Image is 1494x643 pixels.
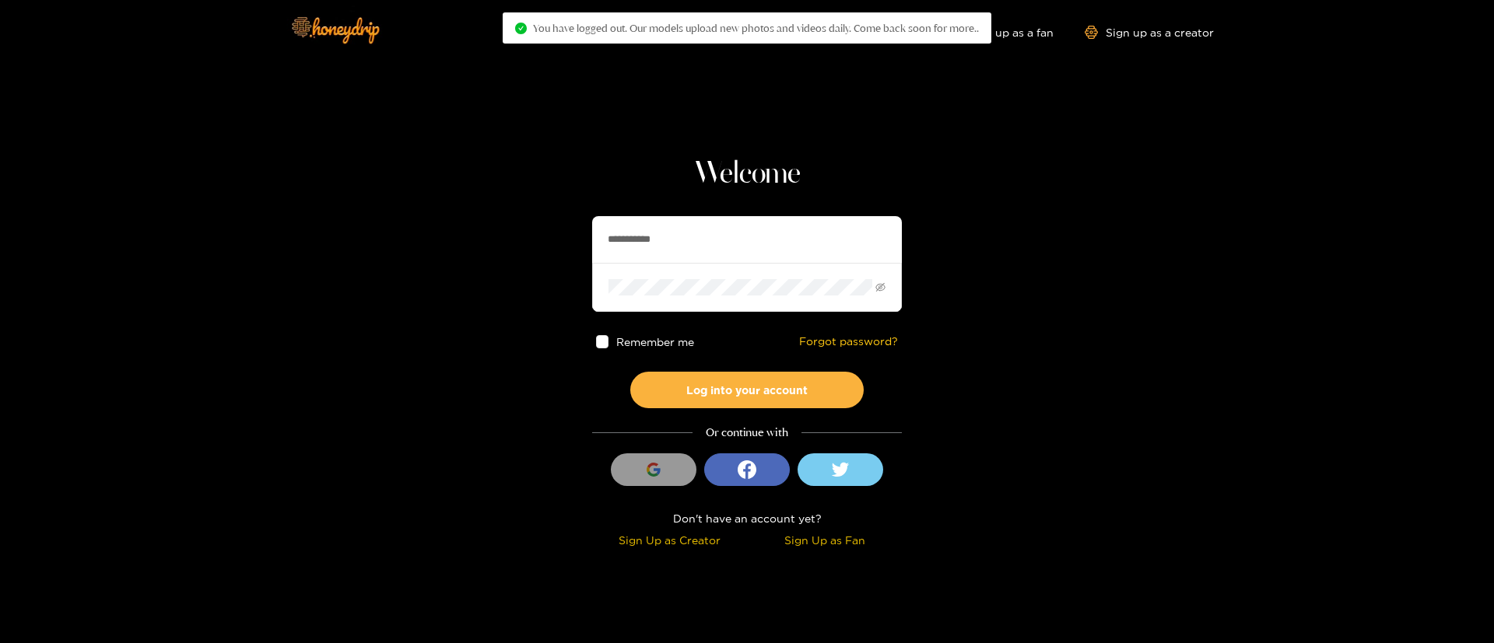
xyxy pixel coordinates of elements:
span: Remember me [617,336,695,348]
div: Don't have an account yet? [592,509,902,527]
div: Sign Up as Fan [751,531,898,549]
button: Log into your account [630,372,864,408]
a: Forgot password? [799,335,898,348]
h1: Welcome [592,156,902,193]
span: You have logged out. Our models upload new photos and videos daily. Come back soon for more.. [533,22,979,34]
span: eye-invisible [875,282,886,292]
span: check-circle [515,23,527,34]
div: Or continue with [592,424,902,442]
a: Sign up as a fan [947,26,1054,39]
div: Sign Up as Creator [596,531,743,549]
a: Sign up as a creator [1085,26,1214,39]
